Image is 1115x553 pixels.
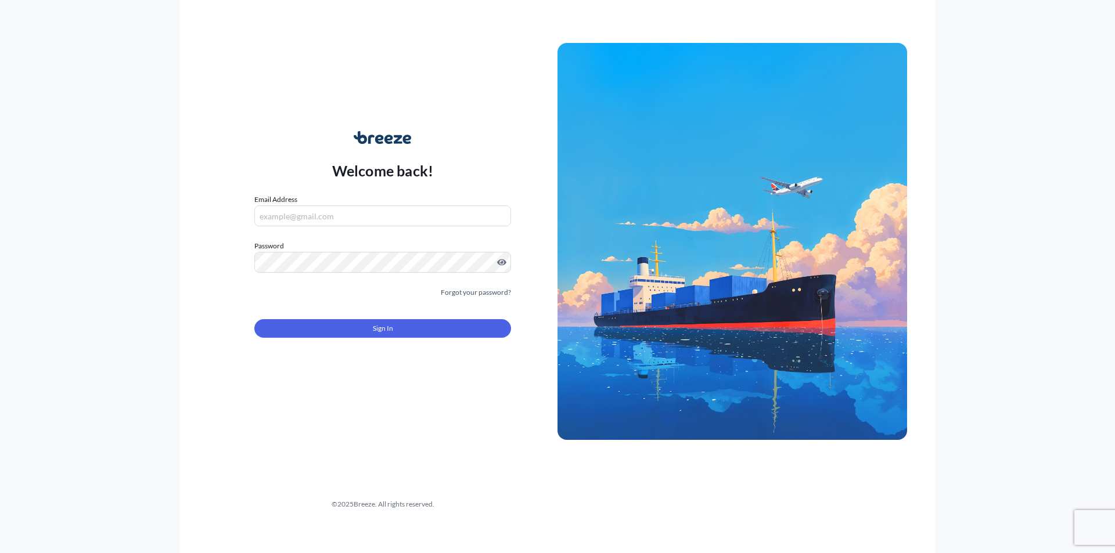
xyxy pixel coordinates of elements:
label: Email Address [254,194,297,205]
p: Welcome back! [332,161,434,180]
div: © 2025 Breeze. All rights reserved. [208,498,557,510]
button: Show password [497,258,506,267]
a: Forgot your password? [441,287,511,298]
button: Sign In [254,319,511,338]
label: Password [254,240,511,252]
img: Ship illustration [557,43,907,440]
input: example@gmail.com [254,205,511,226]
span: Sign In [373,323,393,334]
